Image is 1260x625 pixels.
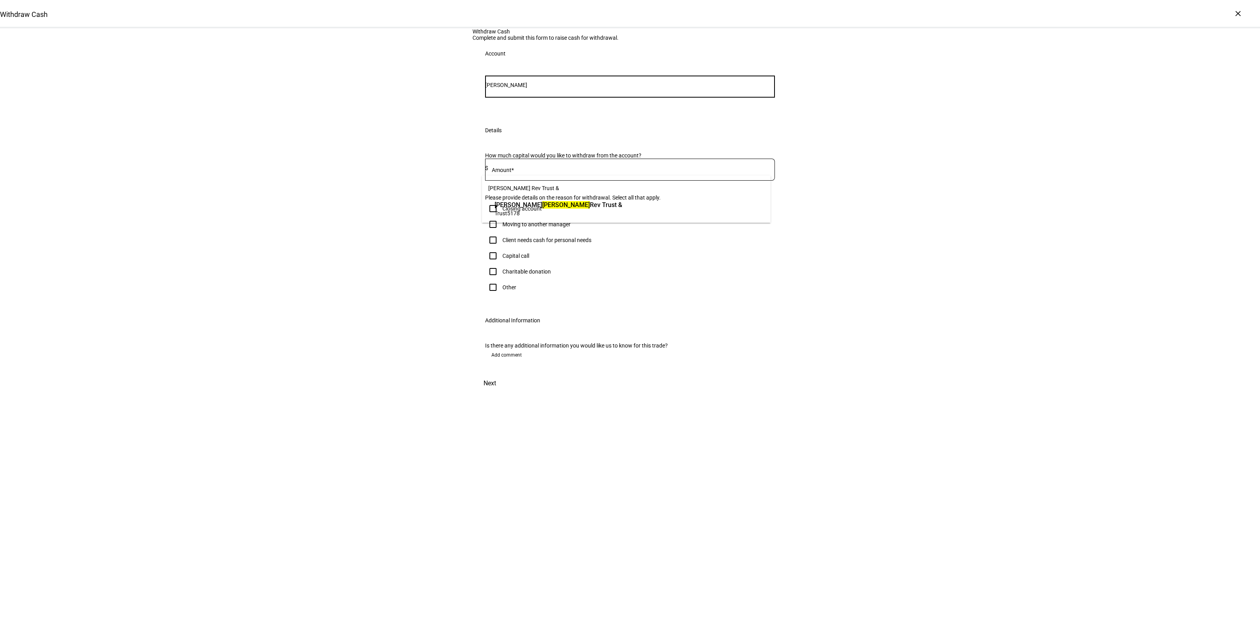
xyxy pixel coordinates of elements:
[485,152,775,159] div: How much capital would you like to withdraw from the account?
[495,210,507,216] span: Trust
[495,200,622,209] span: [PERSON_NAME] Rev Trust &
[1232,7,1244,20] div: ×
[502,221,571,227] div: Moving to another manager
[502,253,529,259] div: Capital call
[485,82,775,88] input: Number
[484,374,496,393] span: Next
[472,28,787,35] div: Withdraw Cash
[542,201,590,209] mark: [PERSON_NAME]
[472,374,507,393] button: Next
[492,167,514,173] mat-label: Amount*
[502,237,591,243] div: Client needs cash for personal needs
[488,185,559,191] span: [PERSON_NAME] Rev Trust &
[485,50,506,57] div: Account
[502,268,551,275] div: Charitable donation
[485,127,502,133] div: Details
[485,342,775,349] div: Is there any additional information you would like us to know for this trade?
[493,198,624,219] div: Jay M Eisenberg Rev Trust &
[485,165,488,171] span: $
[472,35,787,41] div: Complete and submit this form to raise cash for withdrawal.
[502,284,516,290] div: Other
[485,349,528,361] button: Add comment
[491,349,522,361] span: Add comment
[485,317,540,324] div: Additional Information
[507,210,520,216] span: 5178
